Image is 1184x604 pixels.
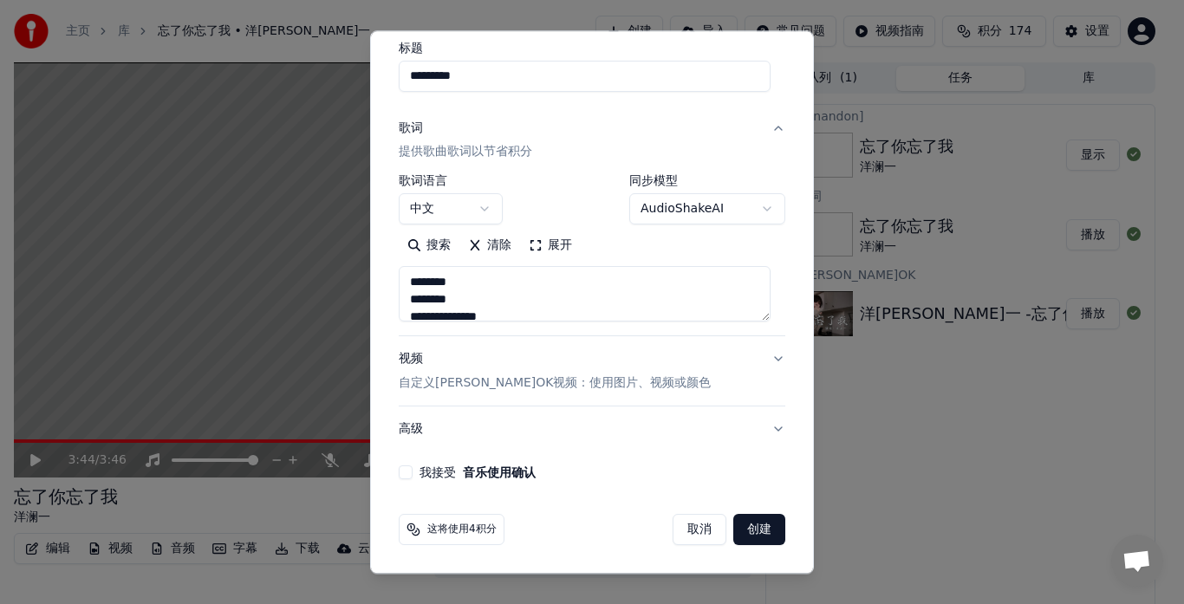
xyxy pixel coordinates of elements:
button: 清除 [459,232,520,260]
label: 标题 [399,42,785,54]
button: 搜索 [399,232,459,260]
div: 歌词 [399,120,423,137]
button: 歌词提供歌曲歌词以节省积分 [399,106,785,175]
button: 展开 [520,232,581,260]
span: 这将使用4积分 [427,523,497,537]
button: 我接受 [463,467,536,479]
div: 视频 [399,351,712,393]
p: 自定义[PERSON_NAME]OK视频：使用图片、视频或颜色 [399,375,712,393]
button: 高级 [399,407,785,452]
div: 歌词提供歌曲歌词以节省积分 [399,175,785,336]
button: 创建 [733,515,785,546]
button: 取消 [673,515,726,546]
label: 我接受 [420,467,536,479]
button: 视频自定义[PERSON_NAME]OK视频：使用图片、视频或颜色 [399,337,785,406]
label: 同步模型 [629,175,785,187]
p: 提供歌曲歌词以节省积分 [399,144,532,161]
label: 歌词语言 [399,175,503,187]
